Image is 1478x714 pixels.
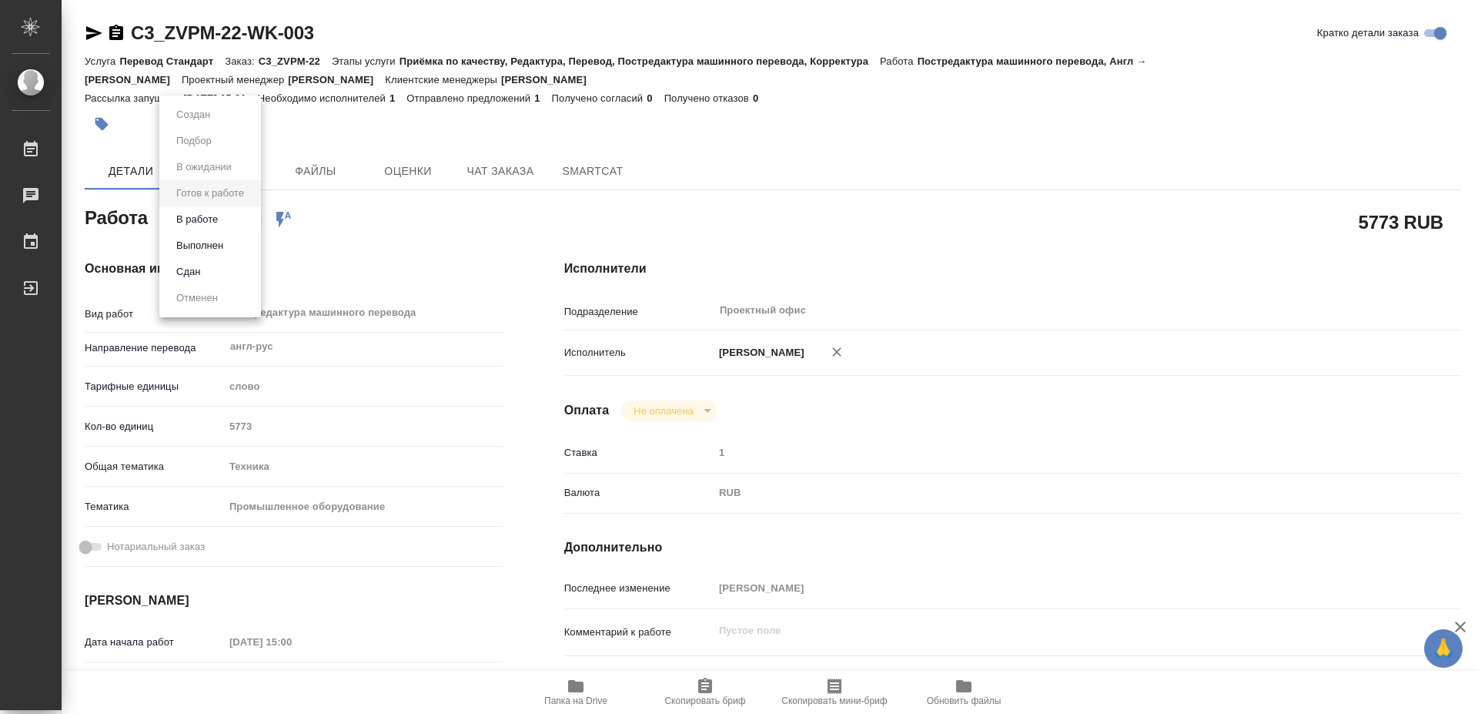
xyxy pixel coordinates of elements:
[172,159,236,176] button: В ожидании
[172,263,205,280] button: Сдан
[172,237,228,254] button: Выполнен
[172,106,215,123] button: Создан
[172,185,249,202] button: Готов к работе
[172,132,216,149] button: Подбор
[172,290,222,307] button: Отменен
[172,211,222,228] button: В работе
